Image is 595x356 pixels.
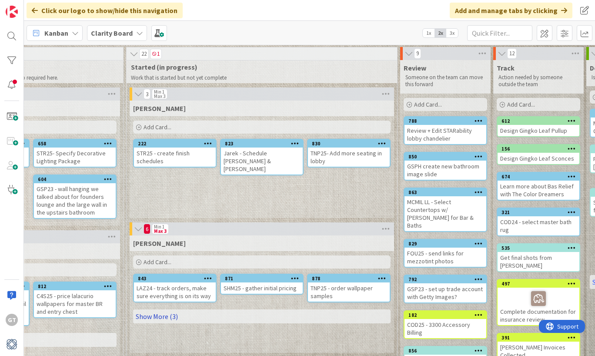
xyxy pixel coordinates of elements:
span: 2x [435,29,446,37]
div: Review + Edit STARability lobby chandelier [404,125,486,144]
div: Complete documentation for insurance review [498,288,579,325]
div: 843LAZ24 - track orders, make sure everything is on its way [134,275,216,302]
span: 3x [446,29,458,37]
div: Design Gingko Leaf Sconces [498,153,579,164]
img: Visit kanbanzone.com [6,6,18,18]
span: Add Card... [507,101,535,108]
div: TNP25 - order wallpaper samples [308,282,390,302]
div: 604 [34,175,116,183]
input: Quick Filter... [467,25,532,41]
div: Learn more about Bas Relief with The Color Dreamers [498,181,579,200]
div: 850GSPH create new bathroom image slide [404,153,486,180]
div: 830 [312,141,390,147]
div: FOU25 - send links for mezzotint photos [404,248,486,267]
div: 658STR25- Specify Decorative Lighting Package [34,140,116,167]
div: SHM25 - gather initial pricing [221,282,303,294]
span: Add Card... [144,123,171,131]
div: 792 [404,275,486,283]
div: 658 [34,140,116,148]
div: 156 [501,146,579,152]
div: 321 [501,209,579,215]
a: Show More (3) [133,309,391,323]
div: LAZ24 - track orders, make sure everything is on its way [134,282,216,302]
div: 222 [138,141,216,147]
span: 1x [423,29,435,37]
div: Design Gingko Leaf Pullup [498,125,579,136]
div: MCMIL LL - Select Countertops w/ [PERSON_NAME] for Bar & Baths [404,196,486,231]
span: Support [18,1,40,12]
div: 823Jarek - Schedule [PERSON_NAME] & [PERSON_NAME] [221,140,303,175]
div: 604 [38,176,116,182]
div: 871 [225,275,303,282]
div: 658 [38,141,116,147]
span: Review [404,64,426,72]
div: 823 [225,141,303,147]
div: 878TNP25 - order wallpaper samples [308,275,390,302]
div: COD25 - 3300 Accessory Billing [404,319,486,338]
div: 182 [408,312,486,318]
div: 788 [404,117,486,125]
div: 812 [38,283,116,289]
span: 6 [144,224,150,234]
div: 850 [404,153,486,161]
div: 535Get final shots from [PERSON_NAME] [498,244,579,271]
div: 829FOU25 - send links for mezzotint photos [404,240,486,267]
p: Action needed by someone outside the team [498,74,578,88]
div: 674Learn more about Bas Relief with The Color Dreamers [498,173,579,200]
span: Kanban [44,28,68,38]
div: 812 [34,282,116,290]
div: 535 [501,245,579,251]
div: GSPH create new bathroom image slide [404,161,486,180]
p: Work that is started but not yet complete [131,74,393,81]
div: 391 [498,334,579,342]
div: 830TNP25- Add more seating in lobby [308,140,390,167]
div: 812C4S25 - price lalacurio wallpapers for master BR and entry chest [34,282,116,317]
span: Add Card... [414,101,442,108]
div: 612Design Gingko Leaf Pullup [498,117,579,136]
span: Gina [133,104,186,113]
div: 321 [498,208,579,216]
b: Clarity Board [91,29,133,37]
div: COD24 - select master bath rug [498,216,579,235]
span: 22 [139,49,149,59]
div: 391 [501,335,579,341]
div: 829 [404,240,486,248]
span: 1 [150,49,162,59]
span: 9 [414,48,421,59]
div: GSP23 - set up trade account with Getty Images? [404,283,486,302]
div: 871 [221,275,303,282]
div: Max 3 [154,94,165,98]
div: 222STR25 - create finish schedules [134,140,216,167]
div: 156 [498,145,579,153]
div: 878 [312,275,390,282]
div: 829 [408,241,486,247]
div: 156Design Gingko Leaf Sconces [498,145,579,164]
div: 850 [408,154,486,160]
p: Someone on the team can move this forward [405,74,485,88]
div: GSP23 - wall hanging we talked about for founders lounge and the large wall in the upstairs bathroom [34,183,116,218]
div: C4S25 - price lalacurio wallpapers for master BR and entry chest [34,290,116,317]
div: 823 [221,140,303,148]
div: 856 [404,347,486,355]
div: 856 [408,348,486,354]
div: Min 1 [154,225,164,229]
div: Jarek - Schedule [PERSON_NAME] & [PERSON_NAME] [221,148,303,175]
div: 497 [498,280,579,288]
div: 830 [308,140,390,148]
div: Min 1 [154,90,164,94]
span: Add Card... [144,258,171,266]
div: Max 3 [154,229,167,233]
span: Lisa T. [133,239,186,248]
div: 535 [498,244,579,252]
div: 604GSP23 - wall hanging we talked about for founders lounge and the large wall in the upstairs ba... [34,175,116,218]
div: 863 [408,189,486,195]
div: 182COD25 - 3300 Accessory Billing [404,311,486,338]
div: STR25- Specify Decorative Lighting Package [34,148,116,167]
div: 497 [501,281,579,287]
img: avatar [6,338,18,350]
div: 674 [498,173,579,181]
div: 222 [134,140,216,148]
div: 863 [404,188,486,196]
div: 612 [498,117,579,125]
div: 792GSP23 - set up trade account with Getty Images? [404,275,486,302]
